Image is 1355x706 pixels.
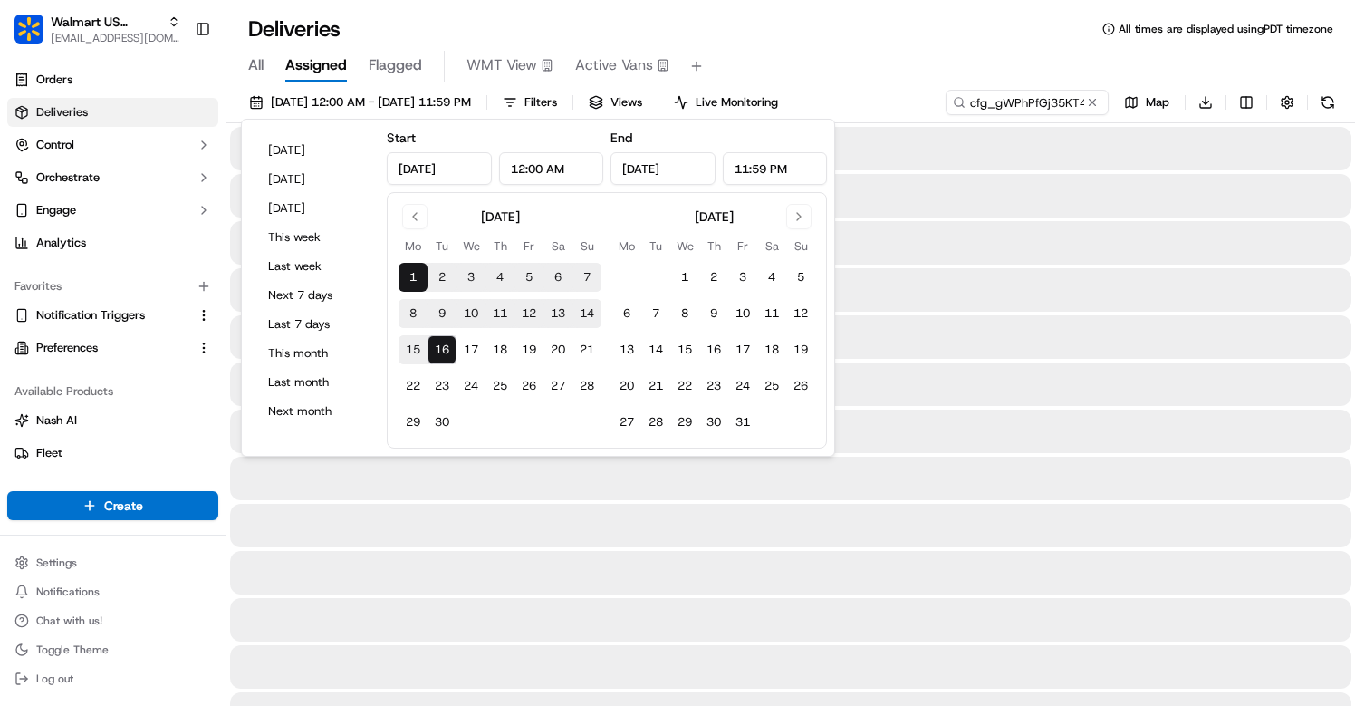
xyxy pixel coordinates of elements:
button: Preferences [7,334,218,363]
button: 2 [699,263,728,292]
button: 20 [543,335,572,364]
button: 3 [456,263,485,292]
div: 💻 [153,265,168,279]
span: Orchestrate [36,169,100,186]
button: Start new chat [308,179,330,200]
button: 21 [572,335,601,364]
button: Views [581,90,650,115]
th: Friday [728,237,757,256]
div: [DATE] [695,208,734,226]
span: Settings [36,556,77,570]
button: Live Monitoring [666,90,786,115]
a: 📗Knowledge Base [11,256,146,288]
button: 8 [399,299,428,328]
button: 13 [543,299,572,328]
th: Tuesday [641,237,670,256]
button: Walmart US Stores [51,13,160,31]
button: Notifications [7,579,218,604]
a: Notification Triggers [14,307,189,324]
button: 1 [399,263,428,292]
button: 6 [543,263,572,292]
button: 31 [728,408,757,437]
th: Monday [399,237,428,256]
th: Sunday [786,237,815,256]
button: Notification Triggers [7,301,218,330]
button: 9 [428,299,456,328]
span: Fleet [36,445,62,461]
input: Date [610,152,716,185]
button: 24 [728,372,757,401]
button: Settings [7,550,218,575]
span: Chat with us! [36,614,102,628]
span: Map [1146,94,1169,111]
button: Last week [260,254,369,279]
th: Tuesday [428,237,456,256]
label: End [610,130,632,146]
span: Active Vans [575,54,653,76]
button: Next month [260,399,369,424]
button: Map [1116,90,1177,115]
span: Notification Triggers [36,307,145,324]
span: Engage [36,202,76,218]
button: 19 [514,335,543,364]
button: [EMAIL_ADDRESS][DOMAIN_NAME] [51,31,180,45]
span: API Documentation [171,263,291,281]
button: 14 [572,299,601,328]
button: 21 [641,372,670,401]
button: 7 [572,263,601,292]
a: Powered byPylon [128,306,219,321]
button: Refresh [1315,90,1341,115]
button: Engage [7,196,218,225]
span: All times are displayed using PDT timezone [1119,22,1333,36]
span: Views [610,94,642,111]
button: 25 [757,372,786,401]
button: 24 [456,372,485,401]
span: Analytics [36,235,86,251]
div: 📗 [18,265,33,279]
span: All [248,54,264,76]
th: Friday [514,237,543,256]
button: Create [7,491,218,520]
button: Next 7 days [260,283,369,308]
span: Notifications [36,585,100,599]
button: 17 [728,335,757,364]
div: Start new chat [62,173,297,191]
span: Knowledge Base [36,263,139,281]
div: Available Products [7,377,218,406]
button: 2 [428,263,456,292]
button: 17 [456,335,485,364]
button: [DATE] [260,138,369,163]
button: 27 [543,372,572,401]
button: This week [260,225,369,250]
button: This month [260,341,369,366]
button: 9 [699,299,728,328]
button: 29 [399,408,428,437]
input: Time [723,152,828,185]
button: 10 [456,299,485,328]
button: 10 [728,299,757,328]
span: Nash AI [36,412,77,429]
button: 8 [670,299,699,328]
button: 19 [786,335,815,364]
button: Filters [495,90,565,115]
span: Deliveries [36,104,88,121]
a: Preferences [14,340,189,356]
button: 15 [670,335,699,364]
th: Saturday [543,237,572,256]
p: Welcome 👋 [18,73,330,102]
button: 23 [428,372,456,401]
button: 25 [485,372,514,401]
button: 22 [670,372,699,401]
span: Pylon [180,307,219,321]
button: [DATE] [260,196,369,221]
a: Nash AI [14,412,211,429]
a: Analytics [7,228,218,257]
th: Saturday [757,237,786,256]
button: 30 [428,408,456,437]
th: Sunday [572,237,601,256]
label: Start [387,130,416,146]
button: 11 [485,299,514,328]
th: Wednesday [670,237,699,256]
button: 23 [699,372,728,401]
